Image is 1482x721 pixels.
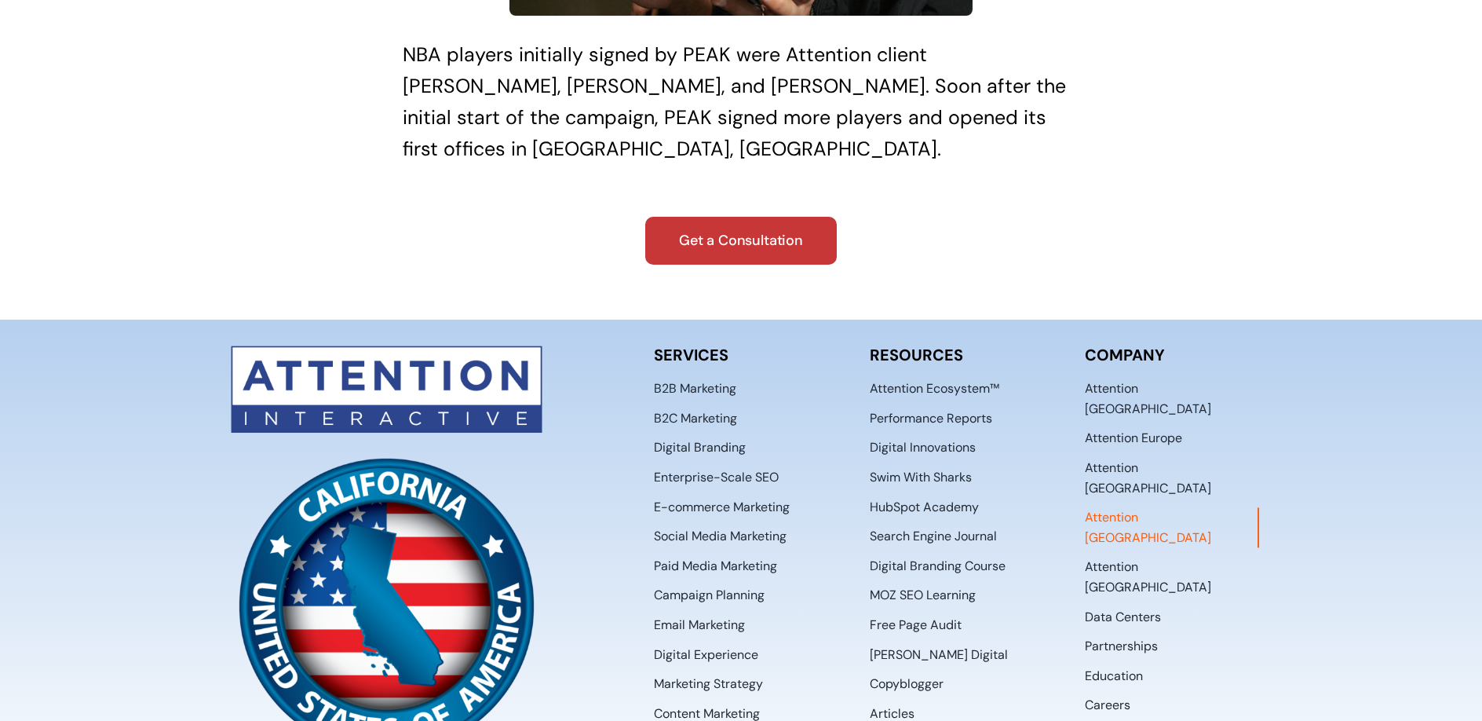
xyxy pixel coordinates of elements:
[654,556,828,576] a: Paid Media Marketing
[654,615,745,635] span: Email Marketing
[870,345,963,365] strong: RESOURCES
[654,526,787,547] span: Social Media Marketing
[654,379,736,399] span: B2B Marketing
[870,615,1044,635] a: Free Page Audit
[870,674,944,694] span: Copyblogger
[870,645,1008,665] span: [PERSON_NAME] Digital
[870,497,979,518] span: HubSpot Academy
[870,437,976,458] span: Digital Innovations
[870,408,1044,429] a: Performance Reports
[1085,695,1259,716] a: Careers
[870,556,1044,576] a: Digital Branding Course
[223,333,550,353] a: Attention-Logo-554×80-transparent
[1085,507,1259,547] a: Attention [GEOGRAPHIC_DATA]
[1085,557,1259,597] a: Attention [GEOGRAPHIC_DATA]
[870,526,997,547] span: Search Engine Journal
[1085,695,1130,716] span: Careers
[1085,428,1259,448] a: Attention Europe
[654,497,828,518] a: E-commerce Marketing
[1085,458,1259,498] a: Attention [GEOGRAPHIC_DATA]
[654,345,728,365] strong: SERVICES
[1085,636,1259,657] a: Partnerships
[870,437,1044,458] a: Digital Innovations
[870,379,999,399] span: Attention Ecosystem™
[654,408,737,429] span: B2C Marketing
[870,467,972,488] span: Swim With Sharks
[870,497,1044,518] a: HubSpot Academy
[1085,379,1259,419] a: Attention [GEOGRAPHIC_DATA]
[1085,607,1161,628] span: Data Centers
[679,232,803,249] span: Get a Consultation
[870,467,1044,488] a: Swim With Sharks
[654,467,779,488] span: Enterprise-Scale SEO
[1085,607,1259,628] a: Data Centers
[870,585,1044,606] a: MOZ SEO Learning
[654,674,763,694] span: Marketing Strategy
[654,379,828,399] a: B2B Marketing
[1085,636,1158,657] span: Partnerships
[870,379,1044,399] a: Attention Ecosystem™
[870,526,1044,547] a: Search Engine Journal
[870,556,1006,576] span: Digital Branding Course
[654,437,828,458] a: Digital Branding
[1085,345,1165,365] strong: COMPANY
[654,585,828,606] a: Campaign Planning
[654,408,828,429] a: B2C Marketing
[654,497,790,518] span: E-commerce Marketing
[1085,666,1143,686] span: Education
[870,585,976,606] span: MOZ SEO Learning
[1085,507,1258,547] span: Attention [GEOGRAPHIC_DATA]
[1085,428,1182,448] span: Attention Europe
[870,645,1044,665] a: [PERSON_NAME] Digital
[654,615,828,635] a: Email Marketing
[654,467,828,488] a: Enterprise-Scale SEO
[403,39,1080,165] p: NBA players initially signed by PEAK were Attention client [PERSON_NAME], [PERSON_NAME], and [PER...
[1085,666,1259,686] a: Education
[870,408,992,429] span: Performance Reports
[870,674,1044,694] a: Copyblogger
[645,217,837,265] a: Get a Consultation
[654,645,758,665] span: Digital Experience
[654,585,765,606] span: Campaign Planning
[654,526,828,547] a: Social Media Marketing
[870,615,962,635] span: Free Page Audit
[654,556,777,576] span: Paid Media Marketing
[654,674,828,694] a: Marketing Strategy
[654,645,828,665] a: Digital Experience
[654,437,746,458] span: Digital Branding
